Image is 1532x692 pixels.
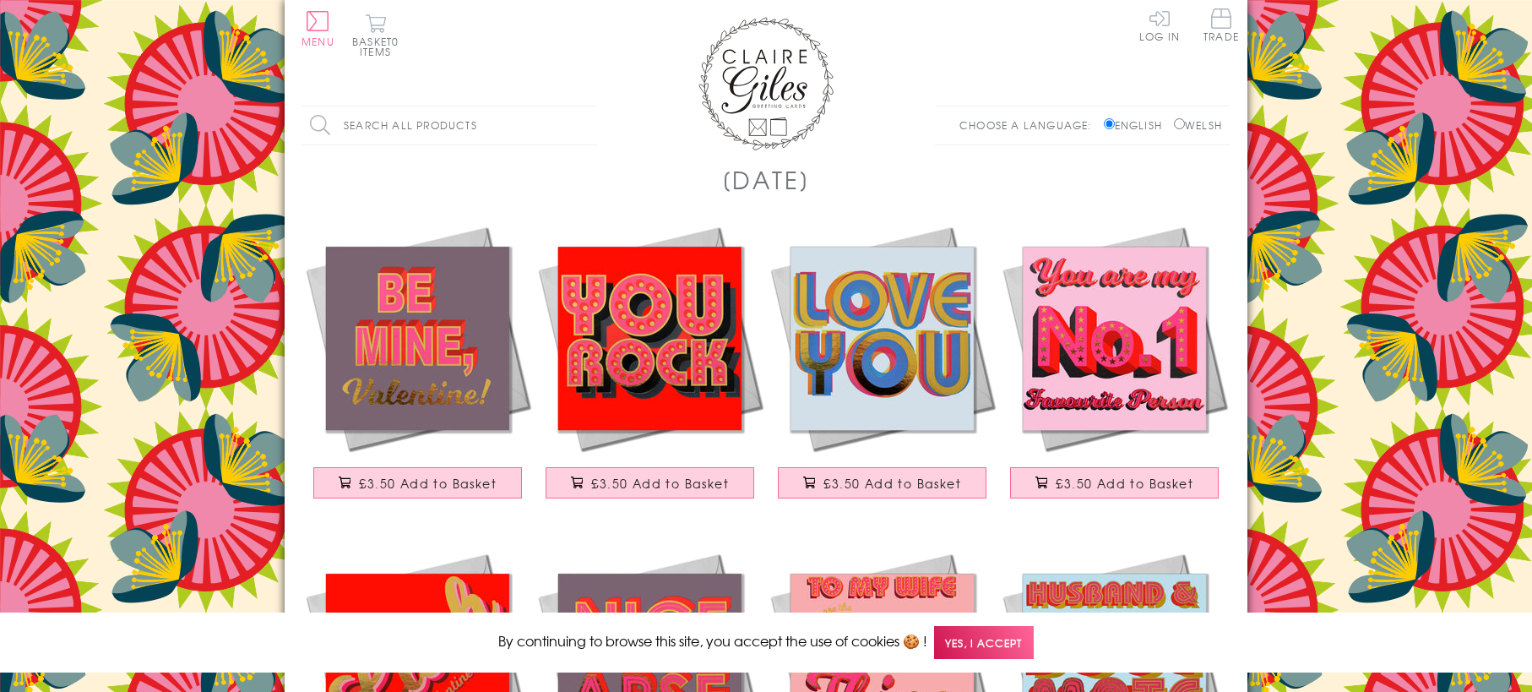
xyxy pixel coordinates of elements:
label: English [1104,117,1171,133]
button: £3.50 Add to Basket [313,467,523,499]
span: 0 items [360,34,399,59]
img: Valentine's Day Card, You Rock, text foiled in shiny gold [534,222,766,455]
span: £3.50 Add to Basket [1056,475,1193,492]
span: Yes, I accept [934,626,1034,659]
h1: [DATE] [722,162,811,197]
p: Choose a language: [959,117,1100,133]
img: Claire Giles Greetings Cards [698,17,834,150]
a: Trade [1203,8,1239,45]
span: £3.50 Add to Basket [359,475,497,492]
a: Valentine's Day Card, Be Mine, text foiled in shiny gold £3.50 Add to Basket [302,222,534,515]
img: Valentine's Day Card, Love You, text foiled in shiny gold [766,222,998,455]
button: £3.50 Add to Basket [1010,467,1220,499]
span: Trade [1203,8,1239,41]
a: Valentine's Day Card, You Rock, text foiled in shiny gold £3.50 Add to Basket [534,222,766,515]
label: Welsh [1174,117,1222,133]
button: £3.50 Add to Basket [778,467,987,499]
span: £3.50 Add to Basket [823,475,961,492]
input: Welsh [1174,118,1185,129]
input: Search all products [302,106,597,144]
input: English [1104,118,1115,129]
input: Search [580,106,597,144]
button: Menu [302,11,334,46]
img: Valentine's Day Card, Be Mine, text foiled in shiny gold [302,222,534,455]
a: Valentine's Day Card, Love You, text foiled in shiny gold £3.50 Add to Basket [766,222,998,515]
img: Valentine's Day Card, No. 1, text foiled in shiny gold [998,222,1230,455]
a: Valentine's Day Card, No. 1, text foiled in shiny gold £3.50 Add to Basket [998,222,1230,515]
span: Menu [302,34,334,49]
button: Basket0 items [352,14,399,57]
span: £3.50 Add to Basket [591,475,729,492]
button: £3.50 Add to Basket [546,467,755,499]
a: Log In [1139,8,1180,41]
